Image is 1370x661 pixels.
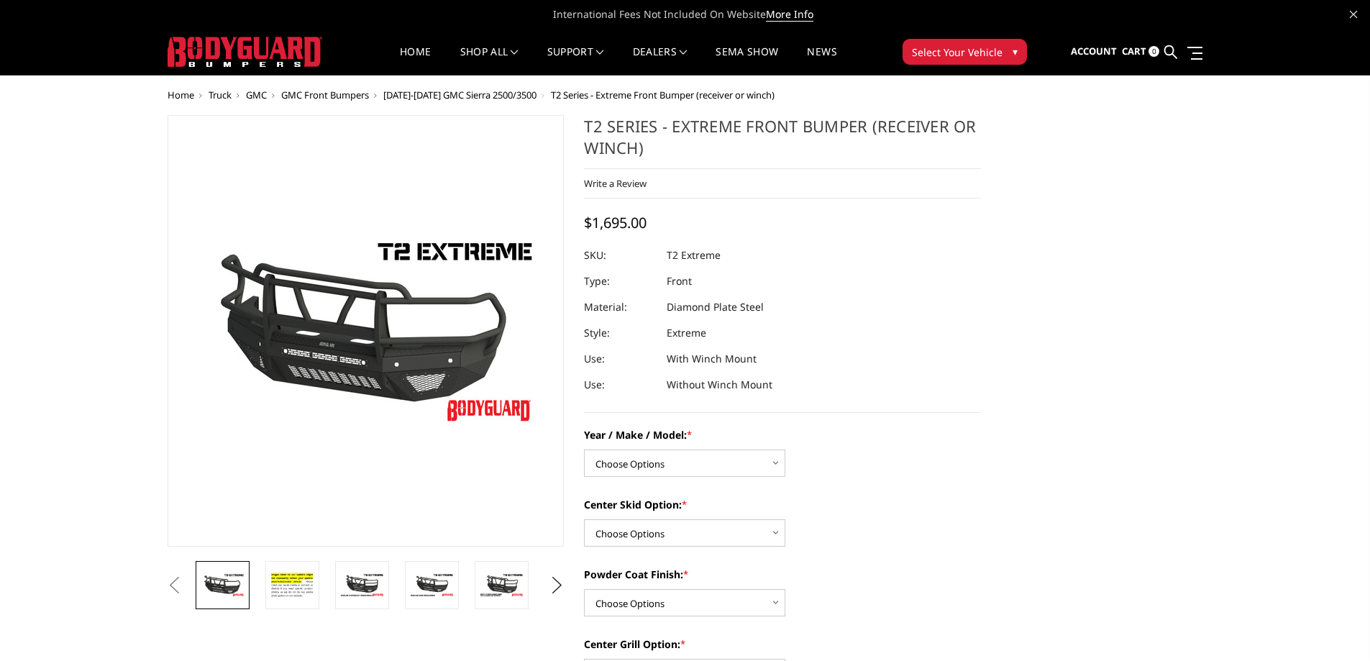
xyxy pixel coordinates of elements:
a: [DATE]-[DATE] GMC Sierra 2500/3500 [383,88,536,101]
a: Account [1071,32,1117,71]
a: Dealers [633,47,688,75]
span: T2 Series - Extreme Front Bumper (receiver or winch) [551,88,775,101]
h1: T2 Series - Extreme Front Bumper (receiver or winch) [584,115,981,169]
span: $1,695.00 [584,213,647,232]
a: Support [547,47,604,75]
a: News [807,47,836,75]
dd: Without Winch Mount [667,372,772,398]
dt: SKU: [584,242,656,268]
a: GMC [246,88,267,101]
dd: Extreme [667,320,706,346]
a: Home [168,88,194,101]
dt: Style: [584,320,656,346]
img: T2 Series - Extreme Front Bumper (receiver or winch) [270,570,315,601]
dt: Material: [584,294,656,320]
a: GMC Front Bumpers [281,88,369,101]
a: More Info [766,7,813,22]
button: Select Your Vehicle [903,39,1027,65]
a: Write a Review [584,177,647,190]
label: Year / Make / Model: [584,427,981,442]
a: Cart 0 [1122,32,1159,71]
label: Center Grill Option: [584,637,981,652]
span: Account [1071,45,1117,58]
dt: Type: [584,268,656,294]
dd: Diamond Plate Steel [667,294,764,320]
a: T2 Series - Extreme Front Bumper (receiver or winch) [168,115,565,547]
button: Previous [164,575,186,596]
a: SEMA Show [716,47,778,75]
img: BODYGUARD BUMPERS [168,37,322,67]
a: Home [400,47,431,75]
a: Truck [209,88,232,101]
img: T2 Series - Extreme Front Bumper (receiver or winch) [409,573,455,598]
span: Cart [1122,45,1146,58]
dd: With Winch Mount [667,346,757,372]
button: Next [546,575,567,596]
span: ▾ [1013,44,1018,59]
img: T2 Series - Extreme Front Bumper (receiver or winch) [479,573,524,598]
dt: Use: [584,372,656,398]
iframe: Chat Widget [1298,592,1370,661]
label: Center Skid Option: [584,497,981,512]
a: shop all [460,47,519,75]
span: Select Your Vehicle [912,45,1003,60]
img: T2 Series - Extreme Front Bumper (receiver or winch) [200,573,245,598]
dd: T2 Extreme [667,242,721,268]
span: 0 [1148,46,1159,57]
img: T2 Series - Extreme Front Bumper (receiver or winch) [339,573,385,598]
label: Powder Coat Finish: [584,567,981,582]
dt: Use: [584,346,656,372]
dd: Front [667,268,692,294]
